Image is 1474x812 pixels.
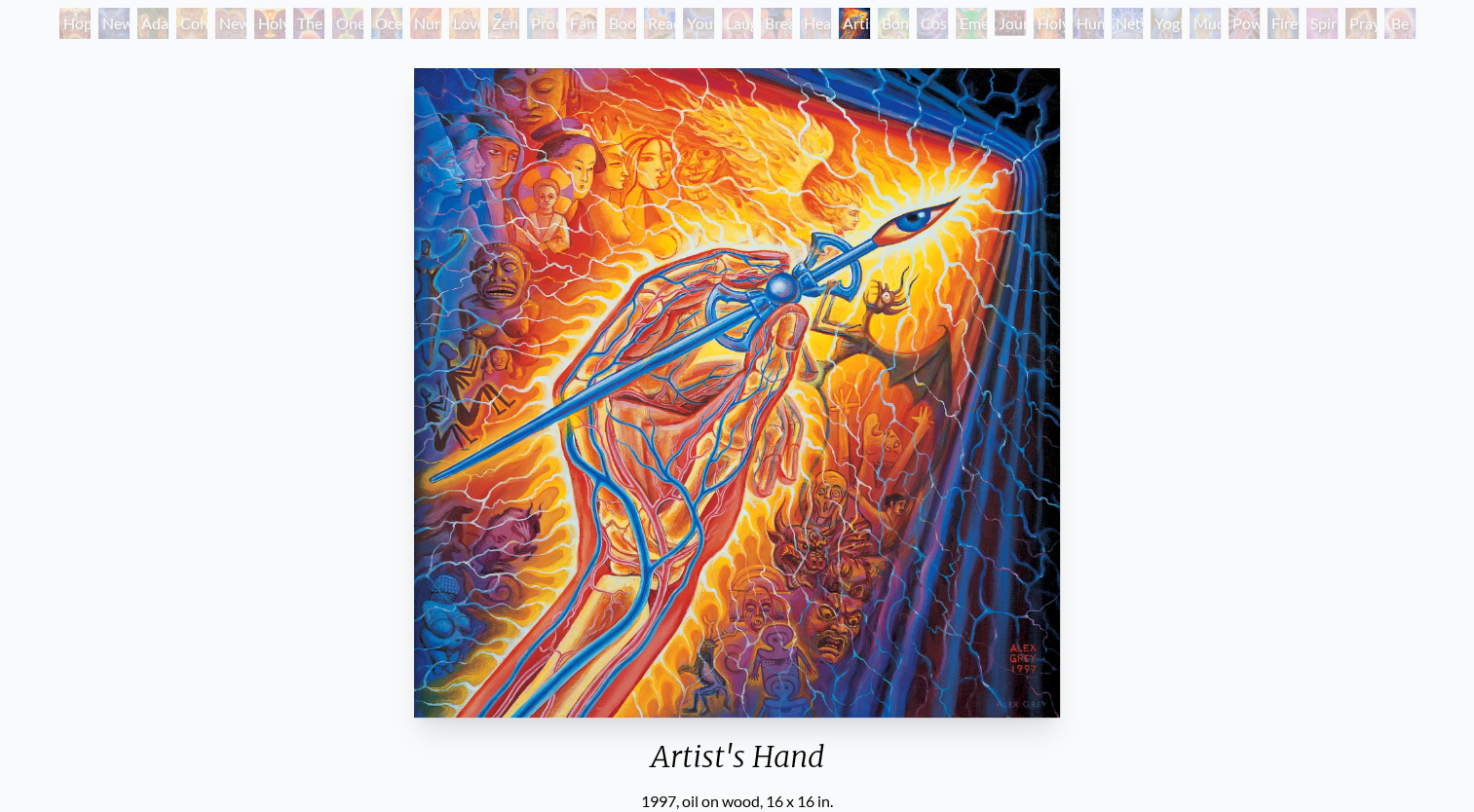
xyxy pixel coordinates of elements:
div: Artist's Hand [406,739,1068,790]
div: Breathing [761,8,792,39]
div: Boo-boo [605,8,636,39]
div: New Man New Woman [215,8,246,39]
div: Praying Hands [1345,8,1377,39]
img: Artists-Hand-1997-Alex-Grey-watermarked.jpg [414,68,1060,718]
div: Cosmic Lovers [917,8,948,39]
div: Contemplation [176,8,208,39]
div: Holy Fire [1034,8,1065,39]
div: Nursing [410,8,441,39]
div: Zena Lotus [488,8,519,39]
div: Promise [527,8,558,39]
div: One Taste [332,8,363,39]
div: Human Geometry [1073,8,1104,39]
div: Bond [878,8,909,39]
div: Spirit Animates the Flesh [1306,8,1338,39]
div: Reading [644,8,675,39]
div: Adam & Eve [137,8,169,39]
div: Young & Old [683,8,714,39]
div: Laughing Man [722,8,753,39]
div: New Man [DEMOGRAPHIC_DATA]: [DEMOGRAPHIC_DATA] Mind [98,8,130,39]
div: Hope [59,8,91,39]
div: Mudra [1190,8,1221,39]
div: Power to the Peaceful [1228,8,1260,39]
div: Healing [800,8,831,39]
div: Emerald Grail [956,8,987,39]
div: Yogi & the Möbius Sphere [1151,8,1182,39]
div: Family [566,8,597,39]
div: Be a Good Human Being [1384,8,1416,39]
div: Holy Grail [254,8,285,39]
div: Firewalking [1267,8,1299,39]
div: Artist's Hand [839,8,870,39]
div: Networks [1112,8,1143,39]
div: Ocean of Love Bliss [371,8,402,39]
div: Love Circuit [449,8,480,39]
div: Journey of the Wounded Healer [995,8,1026,39]
div: The Kiss [293,8,324,39]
